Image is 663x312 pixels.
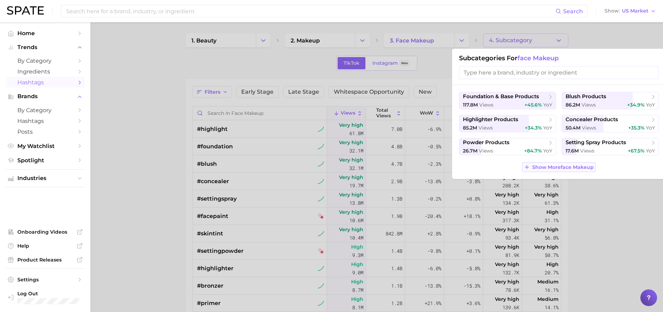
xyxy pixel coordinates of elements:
a: My Watchlist [6,141,85,151]
span: Show More face makeup [532,164,594,170]
span: Hashtags [17,79,73,86]
span: views [479,125,493,131]
button: foundation & base products117.8m views+45.6% YoY [459,92,556,109]
span: face makeup [518,54,559,62]
span: YoY [646,125,655,131]
input: Search here for a brand, industry, or ingredient [65,5,555,17]
span: blush products [566,93,606,100]
span: 117.8m [463,102,478,108]
span: 85.2m [463,125,477,131]
span: +84.7% [524,148,542,154]
span: YoY [543,102,552,108]
span: Ingredients [17,68,73,75]
span: concealer products [566,116,618,123]
button: setting spray products17.6m views+67.5% YoY [562,138,659,155]
span: YoY [646,148,655,154]
span: 50.4m [566,125,581,131]
button: ShowUS Market [603,7,658,16]
span: Home [17,30,73,37]
span: by Category [17,57,73,64]
button: Trends [6,42,85,53]
a: by Category [6,105,85,116]
span: Onboarding Videos [17,229,73,235]
span: Industries [17,175,73,181]
span: +45.6% [524,102,542,108]
img: SPATE [7,6,44,15]
span: Hashtags [17,118,73,124]
span: views [582,102,596,108]
span: Spotlight [17,157,73,164]
h1: Subcategories for [459,54,659,62]
button: powder products26.7m views+84.7% YoY [459,138,556,155]
span: views [582,125,596,131]
span: YoY [543,148,552,154]
button: Show Moreface makeup [522,162,595,172]
button: Industries [6,173,85,184]
span: foundation & base products [463,93,539,100]
a: by Category [6,55,85,66]
a: Settings [6,274,85,285]
span: views [580,148,594,154]
span: Trends [17,44,73,50]
span: Settings [17,276,73,283]
a: Spotlight [6,155,85,166]
a: Product Releases [6,255,85,265]
a: Home [6,28,85,39]
span: Help [17,243,73,249]
span: views [479,102,494,108]
span: 86.2m [566,102,580,108]
a: Help [6,241,85,251]
span: My Watchlist [17,143,73,149]
span: +34.3% [525,125,542,131]
button: blush products86.2m views+34.9% YoY [562,92,659,109]
span: +34.9% [627,102,645,108]
button: concealer products50.4m views+35.3% YoY [562,115,659,132]
a: Log out. Currently logged in with e-mail meghnar@oddity.com. [6,288,85,306]
button: highlighter products85.2m views+34.3% YoY [459,115,556,132]
span: setting spray products [566,139,626,146]
span: 26.7m [463,148,477,154]
button: Brands [6,91,85,102]
span: US Market [622,9,648,13]
span: Log Out [17,290,79,297]
span: highlighter products [463,116,518,123]
span: YoY [543,125,552,131]
span: 17.6m [566,148,579,154]
span: Show [605,9,620,13]
span: Posts [17,128,73,135]
a: Onboarding Videos [6,227,85,237]
span: Brands [17,93,73,100]
span: powder products [463,139,510,146]
span: Search [563,8,583,15]
a: Hashtags [6,77,85,88]
span: views [479,148,493,154]
a: Posts [6,126,85,137]
a: Hashtags [6,116,85,126]
span: YoY [646,102,655,108]
a: Ingredients [6,66,85,77]
span: Product Releases [17,257,73,263]
span: +67.5% [628,148,645,154]
span: +35.3% [628,125,645,131]
span: by Category [17,107,73,114]
input: Type here a brand, industry or ingredient [459,66,659,79]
